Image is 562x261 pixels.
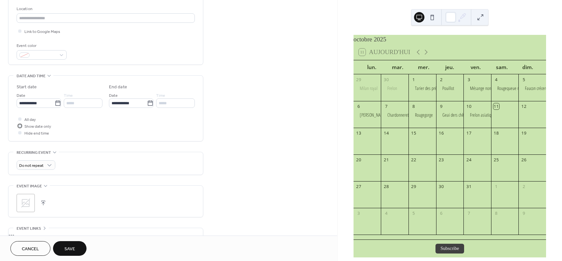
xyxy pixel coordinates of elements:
span: Show date only [24,123,51,130]
div: 7 [383,103,389,109]
span: Hide end time [24,130,49,137]
div: Faucon crécerelle [525,85,552,92]
button: Subscribe [435,244,464,254]
span: Time [64,92,73,99]
div: 30 [383,77,389,82]
div: 28 [383,184,389,190]
div: 1 [411,77,417,82]
span: Event image [17,183,42,190]
div: 23 [438,157,444,163]
div: Frelon [381,85,408,92]
span: Event links [17,225,41,232]
span: Date [17,92,25,99]
div: 11 [493,103,499,109]
div: 13 [356,130,362,136]
div: lun. [359,60,385,74]
div: 22 [411,157,417,163]
div: Tarier des prés [415,85,438,92]
div: 2 [521,184,527,190]
div: 5 [521,77,527,82]
div: 3 [356,210,362,216]
div: 9 [438,103,444,109]
div: Milan royal [354,85,381,92]
div: mer. [411,60,437,74]
div: 26 [521,157,527,163]
div: 15 [411,130,417,136]
div: sam. [489,60,515,74]
div: jeu. [437,60,463,74]
span: Date and time [17,73,46,80]
span: Date [109,92,118,99]
div: 9 [521,210,527,216]
div: dim. [515,60,541,74]
span: Save [64,246,75,253]
div: Buse variable [354,112,381,118]
div: Rougegorge [415,112,433,118]
div: 3 [466,77,472,82]
div: Mésange nonnette [463,85,491,92]
div: 19 [521,130,527,136]
div: Faucon crécerelle [518,85,546,92]
div: 4 [383,210,389,216]
div: 25 [493,157,499,163]
div: 5 [411,210,417,216]
div: Milan royal [360,85,378,92]
div: 12 [521,103,527,109]
div: 6 [356,103,362,109]
div: Rougegorge [408,112,436,118]
div: Frelon asiatique [463,112,491,118]
div: End date [109,84,127,91]
span: Cancel [22,246,39,253]
div: ; [17,194,35,212]
div: 24 [466,157,472,163]
div: [PERSON_NAME] variable [360,112,401,118]
div: mar. [385,60,411,74]
span: All day [24,116,36,123]
div: ven. [463,60,489,74]
div: Pouillot [442,85,454,92]
div: Geai ders chênes [442,112,469,118]
span: Recurring event [17,149,51,156]
div: Chardonneret [387,112,408,118]
div: 21 [383,157,389,163]
div: 4 [493,77,499,82]
span: Time [156,92,165,99]
span: Do not repeat [19,162,44,169]
div: 31 [466,184,472,190]
div: 30 [438,184,444,190]
div: Frelon [387,85,397,92]
div: 16 [438,130,444,136]
div: 18 [493,130,499,136]
div: Pouillot [436,85,464,92]
button: Save [53,241,87,256]
div: 27 [356,184,362,190]
div: 8 [493,210,499,216]
div: 29 [356,77,362,82]
span: Link to Google Maps [24,28,60,35]
div: 14 [383,130,389,136]
div: ••• [8,228,203,242]
div: 1 [493,184,499,190]
div: Rougequeue noir [491,85,519,92]
div: Geai ders chênes [436,112,464,118]
div: 10 [466,103,472,109]
div: octobre 2025 [354,35,546,44]
div: Mésange nonnette [470,85,499,92]
div: Rougequeue noir [497,85,524,92]
div: Event color [17,42,65,49]
div: 29 [411,184,417,190]
div: 20 [356,157,362,163]
div: 7 [466,210,472,216]
div: Frelon asiatique [470,112,495,118]
div: Tarier des prés [408,85,436,92]
div: Start date [17,84,37,91]
button: Cancel [10,241,50,256]
div: 8 [411,103,417,109]
div: Location [17,6,194,12]
div: Chardonneret [381,112,408,118]
div: 2 [438,77,444,82]
div: 17 [466,130,472,136]
div: 6 [438,210,444,216]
